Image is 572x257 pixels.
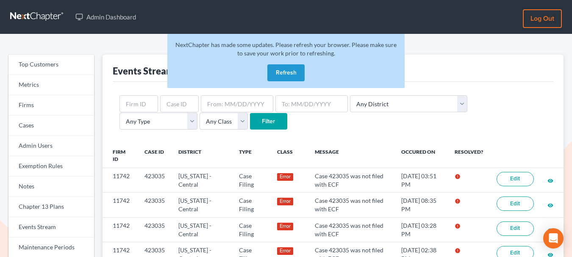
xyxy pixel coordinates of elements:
[8,177,94,197] a: Notes
[232,144,270,168] th: Type
[308,168,394,193] td: Case 423035 was not filed with ECF
[8,55,94,75] a: Top Customers
[267,64,305,81] button: Refresh
[201,95,273,112] input: From: MM/DD/YYYY
[277,223,294,230] div: Error
[547,226,553,233] a: visibility
[455,223,461,229] i: error
[8,217,94,238] a: Events Stream
[138,168,172,193] td: 423035
[394,144,448,168] th: Occured On
[103,144,138,168] th: Firm ID
[394,193,448,217] td: [DATE] 08:35 PM
[547,202,553,208] i: visibility
[547,177,553,184] a: visibility
[172,168,232,193] td: [US_STATE] - Central
[455,198,461,204] i: error
[497,196,534,211] a: Edit
[270,144,308,168] th: Class
[394,168,448,193] td: [DATE] 03:51 PM
[543,228,564,249] div: Open Intercom Messenger
[277,247,294,255] div: Error
[547,227,553,233] i: visibility
[103,193,138,217] td: 11742
[232,217,270,242] td: Case Filing
[250,113,287,130] input: Filter
[103,168,138,193] td: 11742
[175,41,397,57] span: NextChapter has made some updates. Please refresh your browser. Please make sure to save your wor...
[523,9,562,28] a: Log out
[277,173,294,181] div: Error
[8,197,94,217] a: Chapter 13 Plans
[547,201,553,208] a: visibility
[119,95,158,112] input: Firm ID
[172,144,232,168] th: District
[232,193,270,217] td: Case Filing
[172,193,232,217] td: [US_STATE] - Central
[455,248,461,254] i: error
[8,75,94,95] a: Metrics
[308,193,394,217] td: Case 423035 was not filed with ECF
[308,217,394,242] td: Case 423035 was not filed with ECF
[455,174,461,180] i: error
[8,116,94,136] a: Cases
[71,9,140,25] a: Admin Dashboard
[448,144,490,168] th: Resolved?
[497,221,534,236] a: Edit
[232,168,270,193] td: Case Filing
[160,95,199,112] input: Case ID
[277,198,294,205] div: Error
[275,95,348,112] input: To: MM/DD/YYYY
[308,144,394,168] th: Message
[497,172,534,186] a: Edit
[138,217,172,242] td: 423035
[138,144,172,168] th: Case ID
[138,193,172,217] td: 423035
[172,217,232,242] td: [US_STATE] - Central
[8,136,94,156] a: Admin Users
[113,65,174,77] div: Events Stream
[103,217,138,242] td: 11742
[394,217,448,242] td: [DATE] 03:28 PM
[547,178,553,184] i: visibility
[8,156,94,177] a: Exemption Rules
[8,95,94,116] a: Firms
